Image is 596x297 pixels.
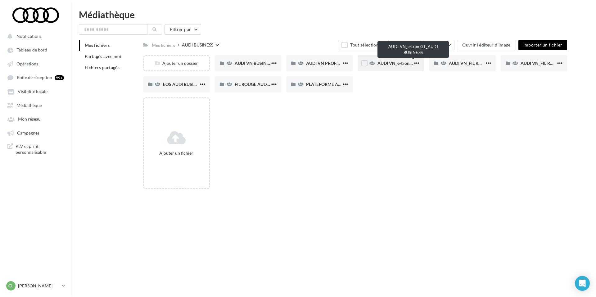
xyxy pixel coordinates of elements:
a: Visibilité locale [4,86,68,97]
div: Open Intercom Messenger [575,276,590,291]
div: 99+ [55,75,64,80]
span: Mes fichiers [85,42,110,48]
button: Importer un fichier [518,40,567,50]
div: Mes fichiers [152,42,175,48]
span: Tableau de bord [17,47,47,53]
span: FIL ROUGE AUDI BUSINESS 2025 [235,82,300,87]
span: Cl [8,283,13,289]
span: Fichiers partagés [85,65,120,70]
a: Boîte de réception 99+ [4,72,68,83]
a: Tableau de bord [4,44,68,55]
a: Cl [PERSON_NAME] [5,280,66,292]
a: PLV et print personnalisable [4,141,68,158]
span: AUDI VN PROFESSIONNELS TRANSPORT DE PERSONNES AUDI BUSINESS [306,60,455,66]
button: Tout sélectionner [339,40,388,50]
div: Ajouter un fichier [147,150,206,156]
span: Campagnes [17,130,39,135]
button: Ouvrir l'éditeur d'image [457,40,516,50]
a: Mon réseau [4,113,68,124]
a: Campagnes [4,127,68,138]
div: Ajouter un dossier [144,60,209,66]
button: Notifications [4,30,65,42]
span: Importer un fichier [523,42,562,47]
a: Médiathèque [4,100,68,111]
span: Médiathèque [16,103,42,108]
span: Opérations [16,61,38,66]
button: Gérer(0) [388,40,421,50]
span: PLATEFORME AUDI BUSINESS [306,82,367,87]
span: Boîte de réception [17,75,52,80]
button: Filtrer par [165,24,201,35]
span: AUDI VN_e-tron GT_AUDI BUSINESS [377,60,450,66]
span: Partagés avec moi [85,54,121,59]
span: PLV et print personnalisable [16,143,64,155]
a: Opérations [4,58,68,69]
div: Médiathèque [79,10,589,19]
div: AUDI VN_e-tron GT_AUDI BUSINESS [377,41,449,58]
span: AUDI VN BUSINESS JUIN JPO AUDI BUSINESS [235,60,327,66]
button: Actions [423,40,454,50]
span: AUDI VN_FIL ROUGE_B2B_Q4 [449,60,508,66]
p: [PERSON_NAME] [18,283,59,289]
span: Mon réseau [18,117,41,122]
span: EOS AUDI BUSINESS [163,82,204,87]
div: AUDI BUSINESS [182,42,213,48]
span: Visibilité locale [18,89,47,94]
span: Notifications [16,33,42,39]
